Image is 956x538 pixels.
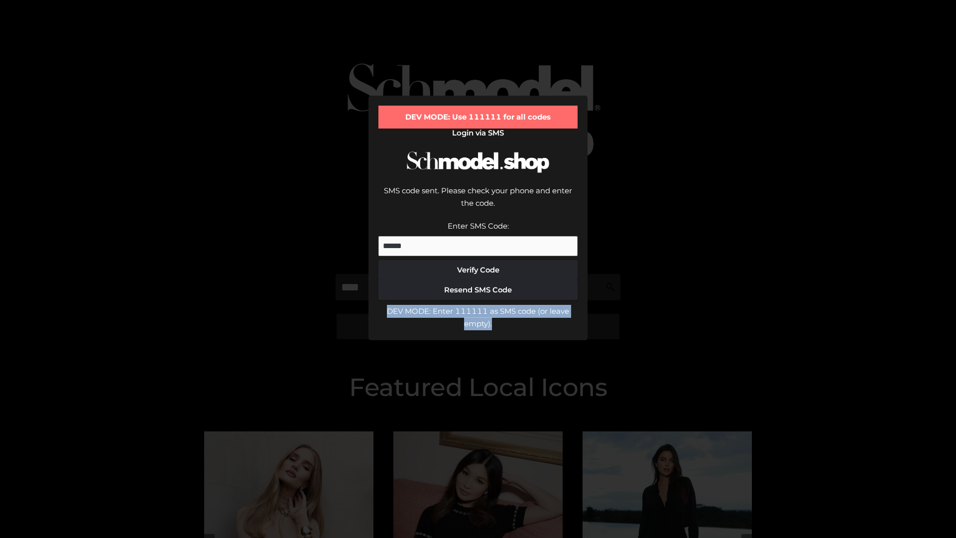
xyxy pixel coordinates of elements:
div: DEV MODE: Enter 111111 as SMS code (or leave empty). [378,305,578,330]
h2: Login via SMS [378,129,578,137]
button: Verify Code [378,260,578,280]
img: Schmodel Logo [403,142,553,182]
div: DEV MODE: Use 111111 for all codes [378,106,578,129]
label: Enter SMS Code: [448,221,509,231]
div: SMS code sent. Please check your phone and enter the code. [378,184,578,220]
button: Resend SMS Code [378,280,578,300]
